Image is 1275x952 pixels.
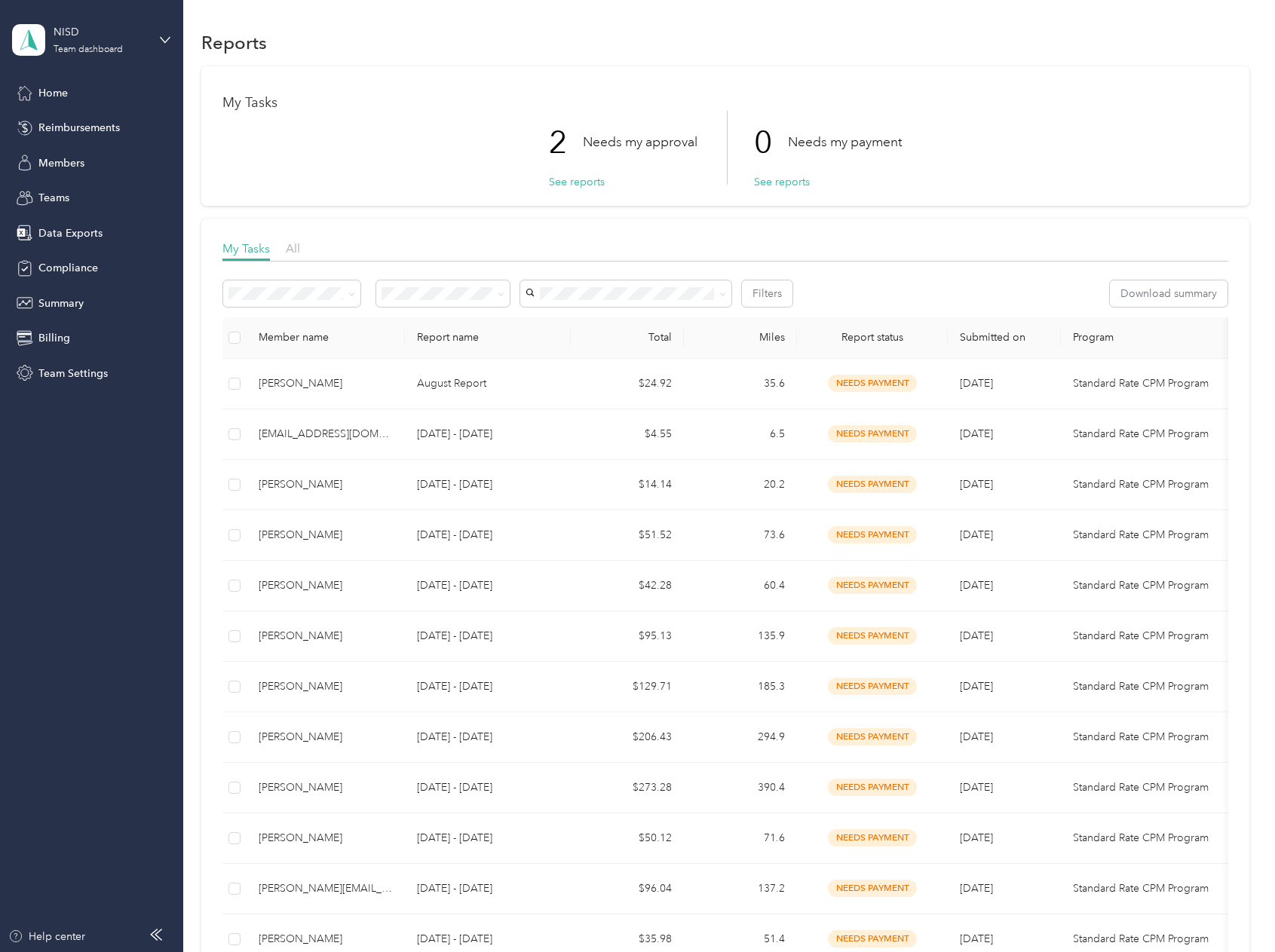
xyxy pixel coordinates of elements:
[788,133,902,152] p: Needs my payment
[684,409,797,460] td: 6.5
[259,426,393,442] div: [EMAIL_ADDRESS][DOMAIN_NAME]
[960,478,993,491] span: [DATE]
[1061,359,1249,409] td: Standard Rate CPM Program
[583,133,697,152] p: Needs my approval
[684,712,797,763] td: 294.9
[684,460,797,510] td: 20.2
[1061,510,1249,561] td: Standard Rate CPM Program
[583,331,672,344] div: Total
[1061,561,1249,611] td: Standard Rate CPM Program
[960,427,993,440] span: [DATE]
[696,331,785,344] div: Miles
[259,931,393,947] div: [PERSON_NAME]
[960,377,993,390] span: [DATE]
[1073,880,1237,897] p: Standard Rate CPM Program
[1061,763,1249,813] td: Standard Rate CPM Program
[247,317,405,359] th: Member name
[809,331,936,344] span: Report status
[259,527,393,543] div: [PERSON_NAME]
[38,120,120,136] span: Reimbursements
[417,628,559,644] p: [DATE] - [DATE]
[828,425,917,442] span: needs payment
[571,864,684,914] td: $96.04
[417,931,559,947] p: [DATE] - [DATE]
[571,359,684,409] td: $24.92
[417,426,559,442] p: [DATE] - [DATE]
[38,260,98,276] span: Compliance
[1061,611,1249,662] td: Standard Rate CPM Program
[417,527,559,543] p: [DATE] - [DATE]
[1073,527,1237,543] p: Standard Rate CPM Program
[828,577,917,594] span: needs payment
[1061,317,1249,359] th: Program
[1110,280,1227,307] button: Download summary
[960,831,993,844] span: [DATE]
[38,225,103,241] span: Data Exports
[828,526,917,543] span: needs payment
[417,577,559,594] p: [DATE] - [DATE]
[38,190,69,206] span: Teams
[571,409,684,460] td: $4.55
[8,929,85,944] button: Help center
[417,779,559,796] p: [DATE] - [DATE]
[417,476,559,493] p: [DATE] - [DATE]
[259,577,393,594] div: [PERSON_NAME]
[259,678,393,695] div: [PERSON_NAME]
[960,781,993,794] span: [DATE]
[960,579,993,592] span: [DATE]
[828,930,917,947] span: needs payment
[54,45,123,54] div: Team dashboard
[960,680,993,693] span: [DATE]
[405,317,571,359] th: Report name
[960,629,993,642] span: [DATE]
[1061,864,1249,914] td: Standard Rate CPM Program
[259,830,393,846] div: [PERSON_NAME]
[571,813,684,864] td: $50.12
[828,375,917,392] span: needs payment
[960,730,993,743] span: [DATE]
[828,627,917,644] span: needs payment
[684,359,797,409] td: 35.6
[38,85,68,101] span: Home
[742,280,792,307] button: Filters
[1073,476,1237,493] p: Standard Rate CPM Program
[684,510,797,561] td: 73.6
[259,779,393,796] div: [PERSON_NAME]
[1073,729,1237,745] p: Standard Rate CPM Program
[684,561,797,611] td: 60.4
[417,830,559,846] p: [DATE] - [DATE]
[571,561,684,611] td: $42.28
[684,611,797,662] td: 135.9
[417,729,559,745] p: [DATE] - [DATE]
[684,662,797,712] td: 185.3
[684,763,797,813] td: 390.4
[222,241,270,256] span: My Tasks
[1073,678,1237,695] p: Standard Rate CPM Program
[571,662,684,712] td: $129.71
[1073,931,1237,947] p: Standard Rate CPM Program
[1073,577,1237,594] p: Standard Rate CPM Program
[38,155,84,171] span: Members
[38,366,108,381] span: Team Settings
[1073,375,1237,392] p: Standard Rate CPM Program
[222,95,1227,111] h1: My Tasks
[259,628,393,644] div: [PERSON_NAME]
[1061,460,1249,510] td: Standard Rate CPM Program
[571,510,684,561] td: $51.52
[828,728,917,745] span: needs payment
[1061,712,1249,763] td: Standard Rate CPM Program
[571,712,684,763] td: $206.43
[828,678,917,695] span: needs payment
[417,880,559,897] p: [DATE] - [DATE]
[259,331,393,344] div: Member name
[1061,662,1249,712] td: Standard Rate CPM Program
[54,24,148,40] div: NISD
[286,241,300,256] span: All
[571,611,684,662] td: $95.13
[549,174,605,190] button: See reports
[259,880,393,897] div: [PERSON_NAME][EMAIL_ADDRESS][DOMAIN_NAME]
[1073,628,1237,644] p: Standard Rate CPM Program
[1073,779,1237,796] p: Standard Rate CPM Program
[1061,409,1249,460] td: Standard Rate CPM Program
